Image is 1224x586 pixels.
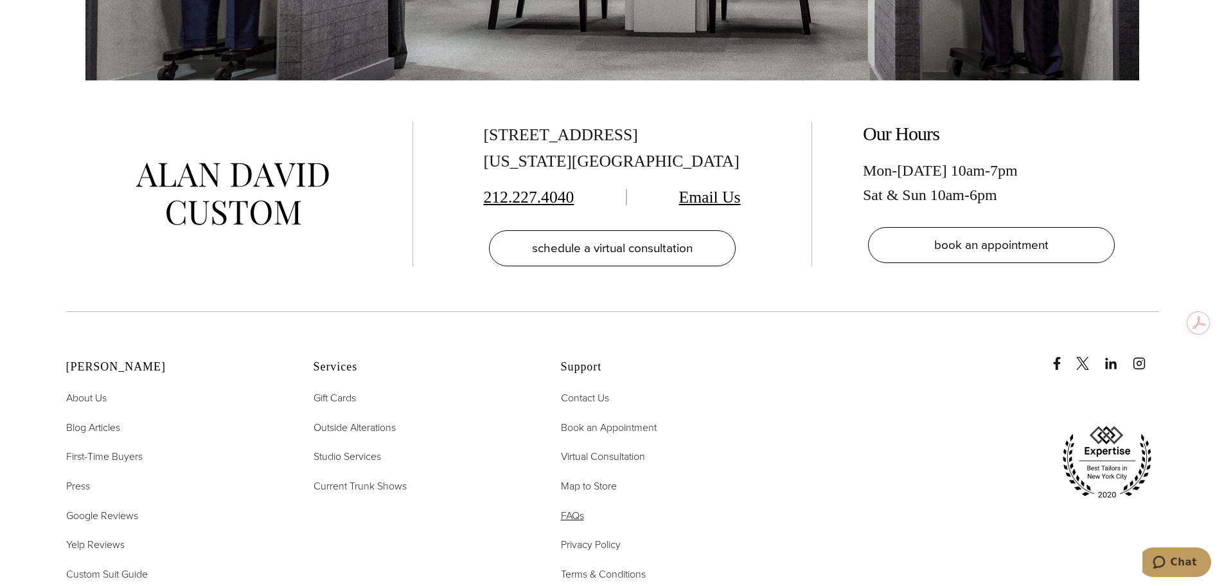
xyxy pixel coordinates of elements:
[561,420,657,435] span: Book an Appointment
[66,536,125,553] a: Yelp Reviews
[484,188,574,206] a: 212.227.4040
[1133,344,1158,370] a: instagram
[934,235,1049,254] span: book an appointment
[314,449,381,464] span: Studio Services
[561,537,621,552] span: Privacy Policy
[561,478,617,495] a: Map to Store
[863,158,1120,208] div: Mon-[DATE] 10am-7pm Sat & Sun 10am-6pm
[314,390,529,494] nav: Services Footer Nav
[66,479,90,493] span: Press
[66,567,148,581] span: Custom Suit Guide
[484,122,741,175] div: [STREET_ADDRESS] [US_STATE][GEOGRAPHIC_DATA]
[863,122,1120,145] h2: Our Hours
[1076,344,1102,370] a: x/twitter
[868,227,1115,263] a: book an appointment
[561,448,645,465] a: Virtual Consultation
[66,478,90,495] a: Press
[66,508,138,523] span: Google Reviews
[1142,547,1211,580] iframe: Opens a widget where you can chat to one of our agents
[66,508,138,524] a: Google Reviews
[1104,344,1130,370] a: linkedin
[679,188,741,206] a: Email Us
[561,566,646,583] a: Terms & Conditions
[1051,344,1074,370] a: Facebook
[561,536,621,553] a: Privacy Policy
[314,390,356,405] span: Gift Cards
[66,390,107,405] span: About Us
[66,537,125,552] span: Yelp Reviews
[314,478,407,495] a: Current Trunk Shows
[66,419,120,436] a: Blog Articles
[1056,421,1158,504] img: expertise, best tailors in new york city 2020
[532,239,693,257] span: schedule a virtual consultation
[314,419,396,436] a: Outside Alterations
[66,360,281,374] h2: [PERSON_NAME]
[561,390,609,407] a: Contact Us
[314,390,356,407] a: Gift Cards
[561,567,646,581] span: Terms & Conditions
[561,479,617,493] span: Map to Store
[561,360,776,374] h2: Support
[561,449,645,464] span: Virtual Consultation
[561,390,609,405] span: Contact Us
[66,390,107,407] a: About Us
[314,360,529,374] h2: Services
[66,448,143,465] a: First-Time Buyers
[136,163,329,225] img: alan david custom
[314,448,381,465] a: Studio Services
[66,566,148,583] a: Custom Suit Guide
[561,419,657,436] a: Book an Appointment
[561,508,584,523] span: FAQs
[489,230,736,266] a: schedule a virtual consultation
[314,420,396,435] span: Outside Alterations
[66,420,120,435] span: Blog Articles
[66,449,143,464] span: First-Time Buyers
[66,390,281,582] nav: Alan David Footer Nav
[314,479,407,493] span: Current Trunk Shows
[561,508,584,524] a: FAQs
